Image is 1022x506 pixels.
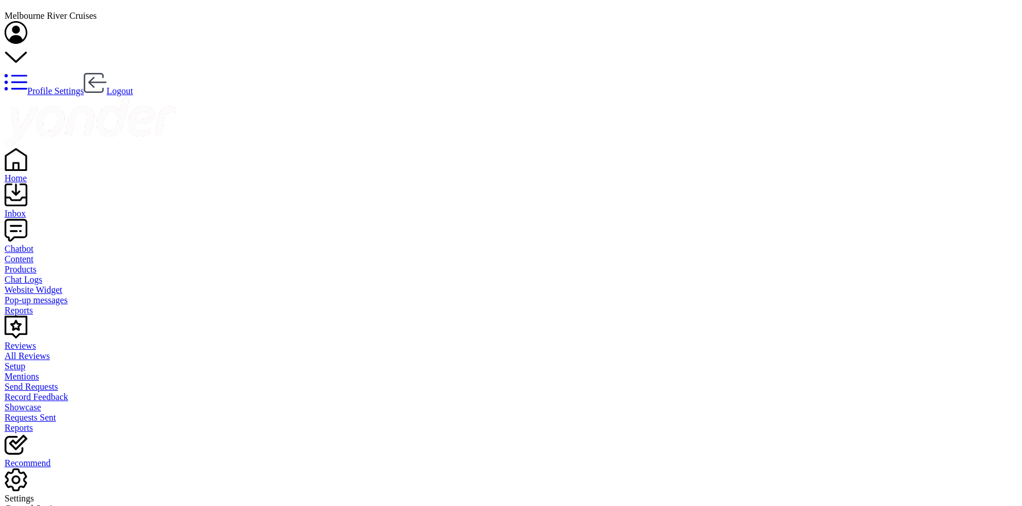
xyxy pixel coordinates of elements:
[5,341,1017,351] div: Reviews
[5,254,1017,264] a: Content
[5,413,1017,423] a: Requests Sent
[5,96,175,146] img: yonder-white-logo.png
[5,264,1017,275] a: Products
[5,493,1017,504] div: Settings
[5,382,1017,392] a: Send Requests
[5,275,1017,285] a: Chat Logs
[5,11,1017,21] div: Melbourne River Cruises
[5,234,1017,254] a: Chatbot
[5,198,1017,219] a: Inbox
[5,173,1017,183] div: Home
[5,330,1017,351] a: Reviews
[5,392,1017,402] a: Record Feedback
[5,285,1017,295] a: Website Widget
[5,295,1017,305] a: Pop-up messages
[5,86,84,96] a: Profile Settings
[5,372,1017,382] a: Mentions
[5,458,1017,468] div: Recommend
[5,361,1017,372] a: Setup
[84,86,133,96] a: Logout
[5,351,1017,361] a: All Reviews
[5,402,1017,413] a: Showcase
[5,163,1017,183] a: Home
[5,423,1017,433] a: Reports
[5,305,1017,316] a: Reports
[5,209,1017,219] div: Inbox
[5,244,1017,254] div: Chatbot
[5,448,1017,468] a: Recommend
